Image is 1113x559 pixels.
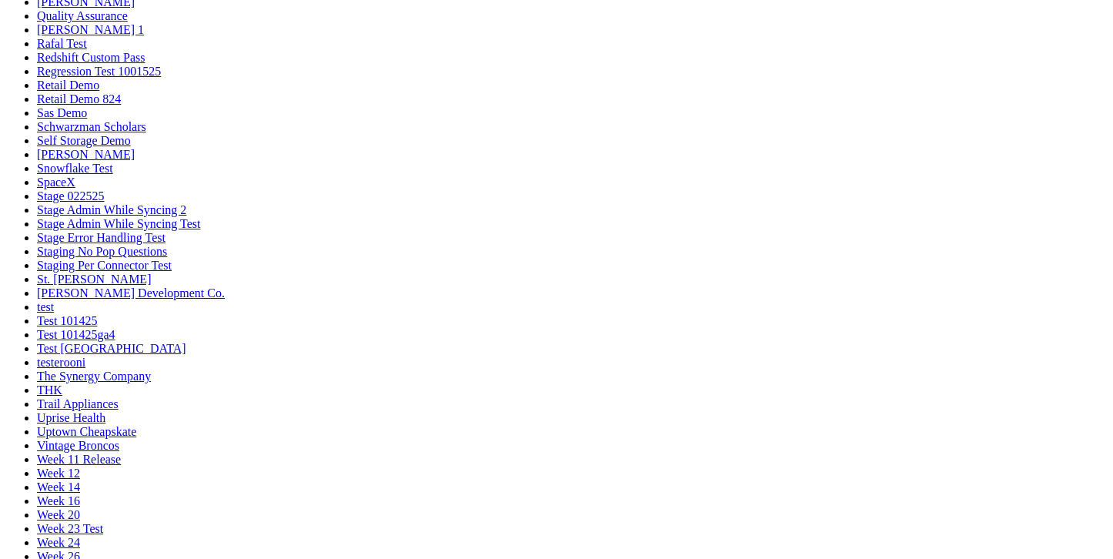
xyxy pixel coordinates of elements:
a: St. [PERSON_NAME] [37,273,151,286]
a: Week 12 [37,467,80,480]
a: The Synergy Company [37,370,151,383]
a: Rafal Test [37,37,87,50]
a: Week 11 Release [37,453,121,466]
a: Schwarzman Scholars [37,120,146,133]
a: Week 20 [37,508,80,521]
a: Staging Per Connector Test [37,259,172,272]
a: [PERSON_NAME] 1 [37,23,144,36]
a: Test [GEOGRAPHIC_DATA] [37,342,186,355]
a: Snowflake Test [37,162,113,175]
a: Stage Admin While Syncing 2 [37,203,186,216]
a: Week 23 Test [37,522,103,535]
a: [PERSON_NAME] [37,148,135,161]
a: Retail Demo 824 [37,92,121,105]
a: test [37,300,54,313]
a: THK [37,383,62,397]
a: Uptown Cheapskate [37,425,136,438]
a: SpaceX [37,176,75,189]
a: Vintage Broncos [37,439,119,452]
a: Test 101425 [37,314,97,327]
a: Regression Test 1001525 [37,65,161,78]
a: [PERSON_NAME] Development Co. [37,286,225,300]
a: Week 16 [37,494,80,507]
a: Self Storage Demo [37,134,131,147]
a: Stage Admin While Syncing Test [37,217,201,230]
a: Quality Assurance [37,9,128,22]
a: Week 14 [37,480,80,494]
a: Redshift Custom Pass [37,51,145,64]
a: Stage 022525 [37,189,105,203]
a: Trail Appliances [37,397,119,410]
a: Week 24 [37,536,80,549]
a: Retail Demo [37,79,99,92]
a: Stage Error Handling Test [37,231,165,244]
a: Test 101425ga4 [37,328,115,341]
a: Uprise Health [37,411,105,424]
a: Staging No Pop Questions [37,245,167,258]
a: testerooni [37,356,85,369]
a: Sas Demo [37,106,87,119]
